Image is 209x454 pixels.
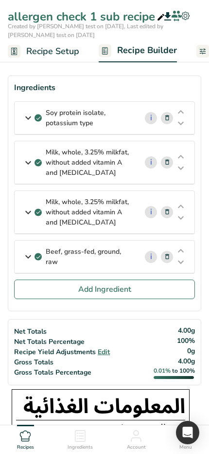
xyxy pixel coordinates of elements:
[14,337,85,346] span: Net Totals Percentage
[68,444,93,451] span: Ingredients
[145,112,157,124] a: i
[78,284,131,295] span: Add Ingredient
[145,251,157,263] a: i
[127,444,146,451] span: Account
[46,197,129,227] p: Milk, whole, 3.25% milkfat, without added vitamin A and [MEDICAL_DATA]
[26,45,79,58] span: Recipe Setup
[179,444,192,451] span: Menu
[14,368,91,377] span: Gross Totals Percentage
[99,39,177,63] a: Recipe Builder
[172,367,195,375] span: to 100%
[14,347,96,357] span: Recipe Yield Adjustments
[14,280,195,299] button: Add Ingredient
[14,82,195,94] div: Ingredients
[145,206,157,218] a: i
[46,246,129,267] p: Beef, grass-fed, ground, raw
[177,336,195,345] span: 100%
[68,425,93,452] a: Ingredients
[145,156,157,169] a: i
[14,327,47,336] span: Net Totals
[176,421,199,444] div: Open Intercom Messenger
[127,425,146,452] a: Account
[8,8,167,25] div: allergen check 1 sub recipe
[14,358,53,367] span: Gross Totals
[15,102,194,134] div: Soy protein isolate, potassium type i
[8,22,163,39] span: Created by [PERSON_NAME] test on [DATE], Last edited by [PERSON_NAME] test on [DATE]
[15,141,194,184] div: Milk, whole, 3.25% milkfat, without added vitamin A and [MEDICAL_DATA] i
[16,422,185,434] div: عدد الحصص ١
[98,347,110,357] span: Edit
[16,394,185,421] h1: المعلومات الغذائية
[154,367,171,375] span: 0.01%
[46,147,129,178] p: Milk, whole, 3.25% milkfat, without added vitamin A and [MEDICAL_DATA]
[117,44,177,57] span: Recipe Builder
[17,444,34,451] span: Recipes
[15,191,194,234] div: Milk, whole, 3.25% milkfat, without added vitamin A and [MEDICAL_DATA] i
[15,241,194,273] div: Beef, grass-fed, ground, raw i
[187,346,195,356] span: 0g
[46,108,129,128] p: Soy protein isolate, potassium type
[178,357,195,366] span: 4.00g
[17,425,34,452] a: Recipes
[178,326,195,335] span: 4.00g
[8,40,79,62] a: Recipe Setup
